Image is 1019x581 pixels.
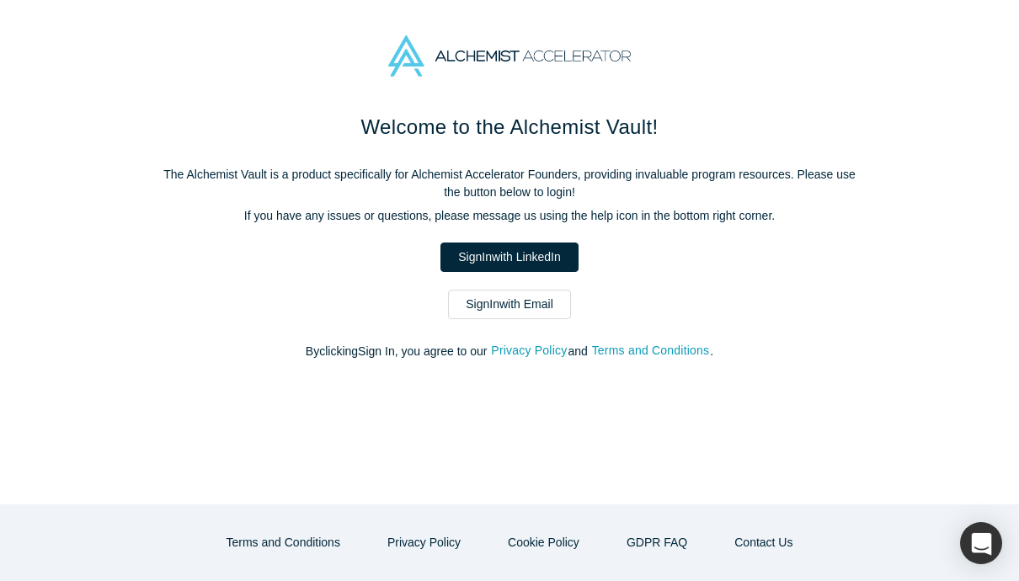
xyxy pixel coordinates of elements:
[490,341,568,360] button: Privacy Policy
[156,166,863,201] p: The Alchemist Vault is a product specifically for Alchemist Accelerator Founders, providing inval...
[448,290,571,319] a: SignInwith Email
[156,207,863,225] p: If you have any issues or questions, please message us using the help icon in the bottom right co...
[490,528,597,557] button: Cookie Policy
[388,35,631,77] img: Alchemist Accelerator Logo
[156,112,863,142] h1: Welcome to the Alchemist Vault!
[591,341,711,360] button: Terms and Conditions
[440,243,578,272] a: SignInwith LinkedIn
[370,528,478,557] button: Privacy Policy
[209,528,358,557] button: Terms and Conditions
[717,528,810,557] a: Contact Us
[156,343,863,360] p: By clicking Sign In , you agree to our and .
[609,528,705,557] a: GDPR FAQ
